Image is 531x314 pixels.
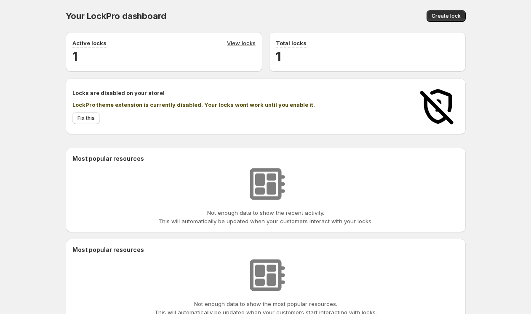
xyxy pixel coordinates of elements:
[72,112,100,124] button: Fix this
[227,39,256,48] a: View locks
[77,115,95,122] span: Fix this
[72,48,256,65] h2: 1
[427,10,466,22] button: Create lock
[72,100,408,109] p: LockPro theme extension is currently disabled. Your locks wont work until you enable it.
[245,163,287,205] img: No resources found
[66,11,167,21] span: Your LockPro dashboard
[245,254,287,296] img: No resources found
[72,154,459,163] h2: Most popular resources
[276,39,307,47] p: Total locks
[432,13,461,19] span: Create lock
[72,246,459,254] h2: Most popular resources
[72,39,107,47] p: Active locks
[72,89,408,97] h2: Locks are disabled on your store!
[276,48,459,65] h2: 1
[158,208,373,225] p: Not enough data to show the recent activity. This will automatically be updated when your custome...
